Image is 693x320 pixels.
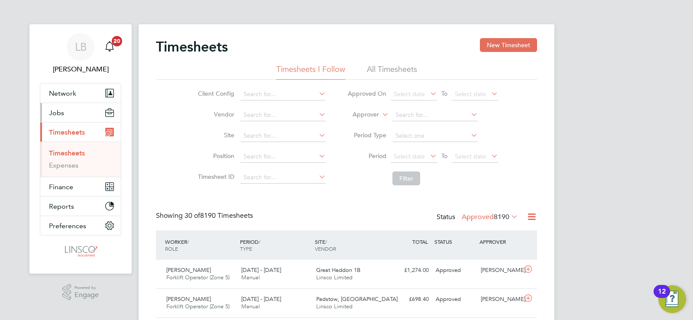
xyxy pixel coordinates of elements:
[392,130,478,142] input: Select one
[347,131,386,139] label: Period Type
[394,152,425,160] span: Select date
[316,295,398,303] span: Padstow, [GEOGRAPHIC_DATA]
[437,211,520,223] div: Status
[195,90,234,97] label: Client Config
[259,238,260,245] span: /
[412,238,428,245] span: TOTAL
[347,152,386,160] label: Period
[74,284,99,291] span: Powered by
[74,291,99,299] span: Engage
[392,171,420,185] button: Filter
[394,90,425,98] span: Select date
[477,234,522,249] div: APPROVER
[29,24,132,274] nav: Main navigation
[392,109,478,121] input: Search for...
[315,245,336,252] span: VENDOR
[166,266,211,274] span: [PERSON_NAME]
[75,41,87,52] span: LB
[49,128,85,136] span: Timesheets
[658,291,666,303] div: 12
[49,109,64,117] span: Jobs
[325,238,327,245] span: /
[40,103,121,122] button: Jobs
[432,234,477,249] div: STATUS
[276,64,345,80] li: Timesheets I Follow
[432,263,477,278] div: Approved
[187,238,189,245] span: /
[195,173,234,181] label: Timesheet ID
[195,110,234,118] label: Vendor
[40,33,121,74] a: LB[PERSON_NAME]
[40,244,121,258] a: Go to home page
[439,150,450,162] span: To
[387,263,432,278] div: £1,274.00
[240,130,326,142] input: Search for...
[195,152,234,160] label: Position
[316,266,360,274] span: Great Haddon 1B
[494,213,509,221] span: 8190
[455,90,486,98] span: Select date
[367,64,417,80] li: All Timesheets
[40,142,121,177] div: Timesheets
[316,274,353,281] span: Linsco Limited
[480,38,537,52] button: New Timesheet
[40,123,121,142] button: Timesheets
[241,295,281,303] span: [DATE] - [DATE]
[241,303,260,310] span: Manual
[165,245,178,252] span: ROLE
[195,131,234,139] label: Site
[49,222,86,230] span: Preferences
[658,285,686,313] button: Open Resource Center, 12 new notifications
[166,303,230,310] span: Forklift Operator (Zone 5)
[49,149,85,157] a: Timesheets
[241,274,260,281] span: Manual
[166,295,211,303] span: [PERSON_NAME]
[40,84,121,103] button: Network
[432,292,477,307] div: Approved
[185,211,200,220] span: 30 of
[156,211,255,220] div: Showing
[477,292,522,307] div: [PERSON_NAME]
[40,177,121,196] button: Finance
[163,234,238,256] div: WORKER
[185,211,253,220] span: 8190 Timesheets
[240,151,326,163] input: Search for...
[238,234,313,256] div: PERIOD
[347,90,386,97] label: Approved On
[49,202,74,210] span: Reports
[240,171,326,184] input: Search for...
[112,36,122,46] span: 20
[477,263,522,278] div: [PERSON_NAME]
[62,284,99,301] a: Powered byEngage
[40,197,121,216] button: Reports
[313,234,388,256] div: SITE
[40,216,121,235] button: Preferences
[387,292,432,307] div: £698.40
[40,64,121,74] span: Lauren Butler
[462,213,518,221] label: Approved
[439,88,450,99] span: To
[340,110,379,119] label: Approver
[101,33,118,61] a: 20
[49,161,78,169] a: Expenses
[49,183,73,191] span: Finance
[316,303,353,310] span: Linsco Limited
[166,274,230,281] span: Forklift Operator (Zone 5)
[240,109,326,121] input: Search for...
[49,89,76,97] span: Network
[156,38,228,55] h2: Timesheets
[455,152,486,160] span: Select date
[240,245,252,252] span: TYPE
[240,88,326,100] input: Search for...
[241,266,281,274] span: [DATE] - [DATE]
[62,244,98,258] img: linsco-logo-retina.png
